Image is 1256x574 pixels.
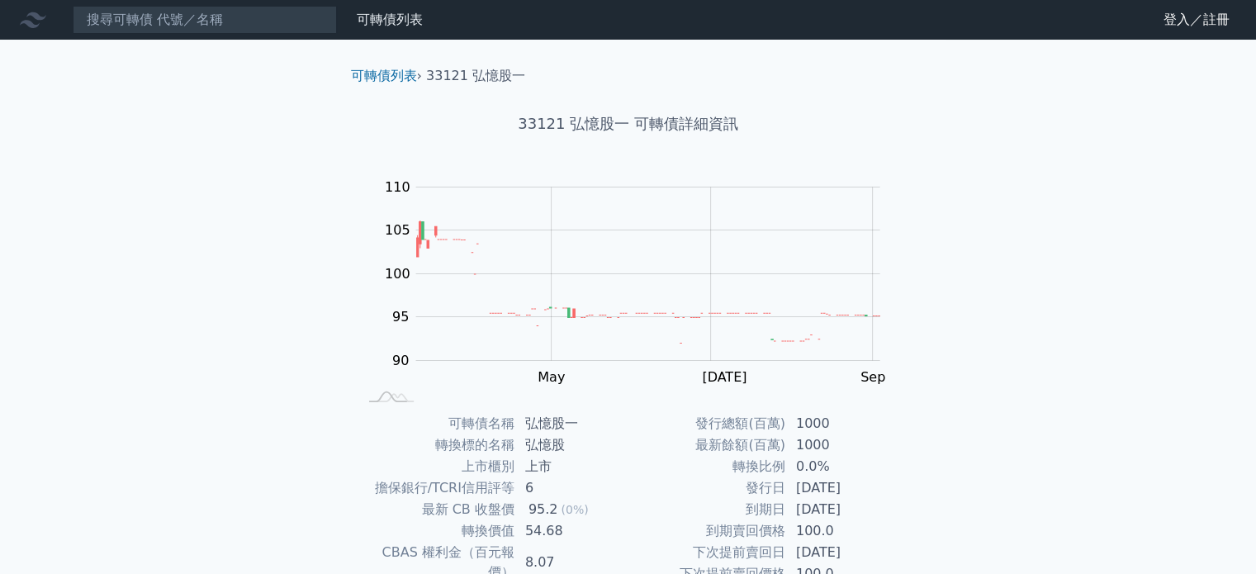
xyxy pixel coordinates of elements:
tspan: May [538,369,565,385]
li: 33121 弘憶股一 [426,66,525,86]
tspan: 95 [392,309,409,325]
td: 下次提前賣回日 [628,542,786,563]
td: 發行總額(百萬) [628,413,786,434]
td: 發行日 [628,477,786,499]
tspan: 100 [385,266,410,282]
td: 轉換價值 [358,520,515,542]
tspan: Sep [860,369,885,385]
tspan: 105 [385,222,410,238]
tspan: [DATE] [702,369,746,385]
td: 6 [515,477,628,499]
td: 上市 [515,456,628,477]
tspan: 90 [392,353,409,368]
td: 弘憶股 [515,434,628,456]
td: 1000 [786,413,899,434]
td: [DATE] [786,542,899,563]
td: 上市櫃別 [358,456,515,477]
div: 95.2 [525,500,562,519]
input: 搜尋可轉債 代號／名稱 [73,6,337,34]
span: (0%) [561,503,588,516]
g: Chart [376,179,904,385]
td: 弘憶股一 [515,413,628,434]
td: 轉換標的名稱 [358,434,515,456]
td: 100.0 [786,520,899,542]
td: 1000 [786,434,899,456]
td: [DATE] [786,477,899,499]
h1: 33121 弘憶股一 可轉債詳細資訊 [338,112,919,135]
td: 轉換比例 [628,456,786,477]
td: 擔保銀行/TCRI信用評等 [358,477,515,499]
td: 到期賣回價格 [628,520,786,542]
td: 可轉債名稱 [358,413,515,434]
a: 可轉債列表 [357,12,423,27]
a: 登入／註冊 [1150,7,1243,33]
li: › [351,66,422,86]
tspan: 110 [385,179,410,195]
td: 到期日 [628,499,786,520]
td: 54.68 [515,520,628,542]
td: 最新餘額(百萬) [628,434,786,456]
td: 0.0% [786,456,899,477]
a: 可轉債列表 [351,68,417,83]
td: [DATE] [786,499,899,520]
td: 最新 CB 收盤價 [358,499,515,520]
